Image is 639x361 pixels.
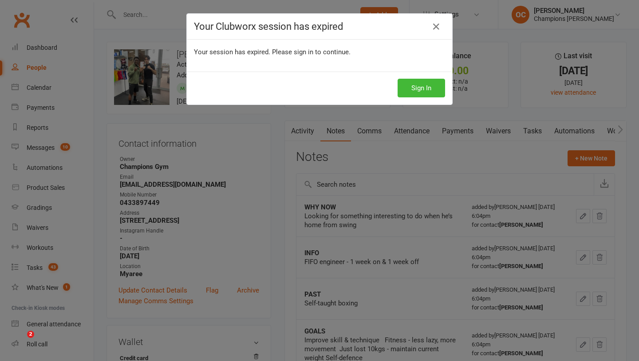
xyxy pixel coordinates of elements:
h4: Your Clubworx session has expired [194,21,445,32]
a: Close [429,20,443,34]
button: Sign In [398,79,445,97]
span: 2 [27,331,34,338]
iframe: Intercom live chat [9,331,30,352]
span: Your session has expired. Please sign in to continue. [194,48,351,56]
